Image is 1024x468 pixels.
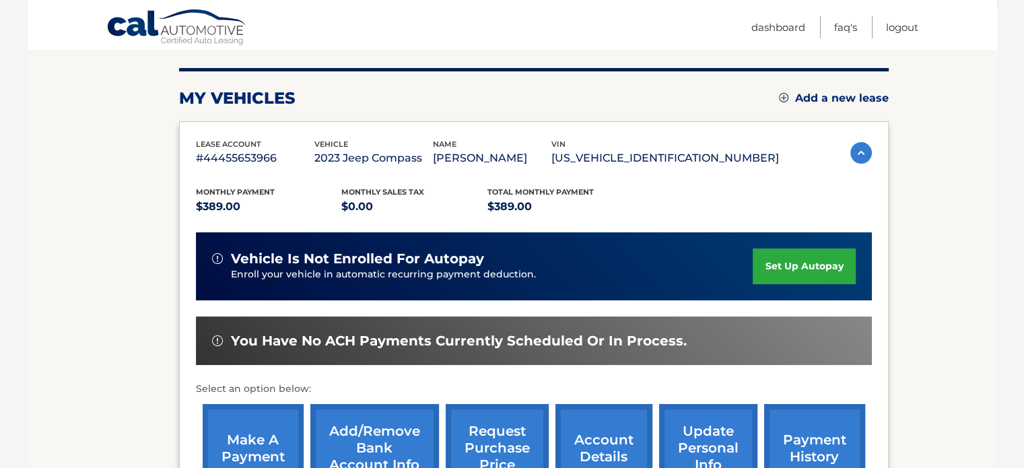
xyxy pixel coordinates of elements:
p: $389.00 [487,197,634,216]
p: [PERSON_NAME] [433,149,551,168]
img: add.svg [779,93,788,102]
span: vin [551,139,566,149]
span: vehicle is not enrolled for autopay [231,250,484,267]
span: You have no ACH payments currently scheduled or in process. [231,333,687,349]
a: Cal Automotive [106,9,248,48]
span: vehicle [314,139,348,149]
span: name [433,139,456,149]
a: Add a new lease [779,92,889,105]
a: FAQ's [834,16,857,38]
p: 2023 Jeep Compass [314,149,433,168]
p: Select an option below: [196,381,872,397]
p: [US_VEHICLE_IDENTIFICATION_NUMBER] [551,149,779,168]
p: $0.00 [341,197,487,216]
span: lease account [196,139,261,149]
p: Enroll your vehicle in automatic recurring payment deduction. [231,267,753,282]
h2: my vehicles [179,88,296,108]
img: accordion-active.svg [850,142,872,164]
img: alert-white.svg [212,335,223,346]
a: set up autopay [753,248,855,284]
span: Total Monthly Payment [487,187,594,197]
p: $389.00 [196,197,342,216]
img: alert-white.svg [212,253,223,264]
a: Logout [886,16,918,38]
a: Dashboard [751,16,805,38]
p: #44455653966 [196,149,314,168]
span: Monthly sales Tax [341,187,424,197]
span: Monthly Payment [196,187,275,197]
